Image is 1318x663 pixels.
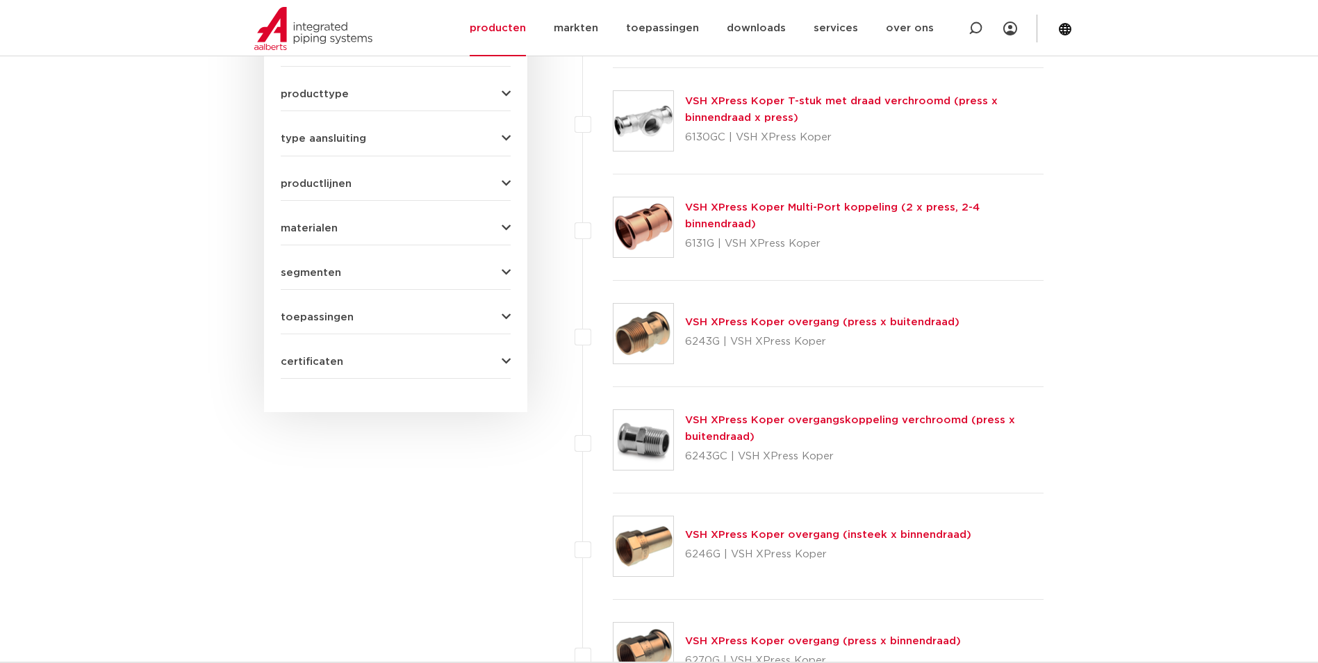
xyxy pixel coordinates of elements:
[281,357,511,367] button: certificaten
[685,415,1015,442] a: VSH XPress Koper overgangskoppeling verchroomd (press x buitendraad)
[613,304,673,363] img: Thumbnail for VSH XPress Koper overgang (press x buitendraad)
[281,357,343,367] span: certificaten
[685,96,998,123] a: VSH XPress Koper T-stuk met draad verchroomd (press x binnendraad x press)
[281,133,511,144] button: type aansluiting
[281,312,354,322] span: toepassingen
[613,91,673,151] img: Thumbnail for VSH XPress Koper T-stuk met draad verchroomd (press x binnendraad x press)
[281,89,349,99] span: producttype
[685,543,971,566] p: 6246G | VSH XPress Koper
[685,530,971,540] a: VSH XPress Koper overgang (insteek x binnendraad)
[281,223,338,234] span: materialen
[685,317,959,327] a: VSH XPress Koper overgang (press x buitendraad)
[685,331,959,353] p: 6243G | VSH XPress Koper
[281,179,511,189] button: productlijnen
[685,445,1044,468] p: 6243GC | VSH XPress Koper
[685,126,1044,149] p: 6130GC | VSH XPress Koper
[685,636,961,646] a: VSH XPress Koper overgang (press x binnendraad)
[281,89,511,99] button: producttype
[281,133,366,144] span: type aansluiting
[613,410,673,470] img: Thumbnail for VSH XPress Koper overgangskoppeling verchroomd (press x buitendraad)
[281,268,341,278] span: segmenten
[613,516,673,576] img: Thumbnail for VSH XPress Koper overgang (insteek x binnendraad)
[281,223,511,234] button: materialen
[613,197,673,257] img: Thumbnail for VSH XPress Koper Multi-Port koppeling (2 x press, 2-4 binnendraad)
[685,233,1044,255] p: 6131G | VSH XPress Koper
[281,179,352,189] span: productlijnen
[281,312,511,322] button: toepassingen
[281,268,511,278] button: segmenten
[685,202,980,229] a: VSH XPress Koper Multi-Port koppeling (2 x press, 2-4 binnendraad)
